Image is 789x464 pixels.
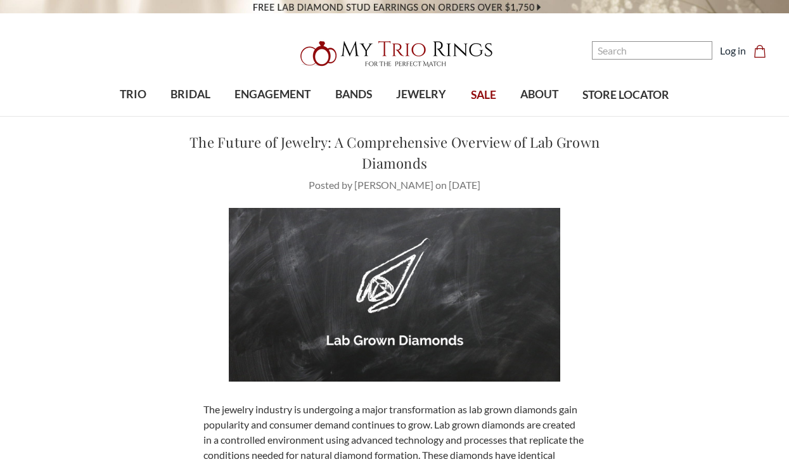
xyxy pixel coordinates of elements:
[229,34,560,74] a: My Trio Rings
[582,87,669,103] span: STORE LOCATOR
[184,115,197,117] button: submenu toggle
[229,208,560,382] img: The Future of Jewelry: A Comprehensive Overview of Lab Grown Diamonds
[592,41,712,60] input: Search
[415,115,428,117] button: submenu toggle
[127,115,139,117] button: submenu toggle
[471,87,496,103] span: SALE
[293,34,496,74] img: My Trio Rings
[143,177,646,193] p: Posted by [PERSON_NAME] on [DATE]
[720,43,746,58] a: Log in
[396,86,446,103] span: JEWELRY
[158,74,222,115] a: BRIDAL
[570,75,681,116] a: STORE LOCATOR
[234,86,311,103] span: ENGAGEMENT
[323,74,384,115] a: BANDS
[222,74,323,115] a: ENGAGEMENT
[533,115,546,117] button: submenu toggle
[754,43,774,58] a: Cart with 0 items
[347,115,360,117] button: submenu toggle
[384,74,458,115] a: JEWELRY
[170,86,210,103] span: BRIDAL
[754,45,766,58] svg: cart.cart_preview
[120,86,146,103] span: TRIO
[520,86,558,103] span: ABOUT
[108,74,158,115] a: TRIO
[189,132,600,172] a: The Future of Jewelry: A Comprehensive Overview of Lab Grown Diamonds
[335,86,372,103] span: BANDS
[458,75,508,116] a: SALE
[508,74,570,115] a: ABOUT
[266,115,279,117] button: submenu toggle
